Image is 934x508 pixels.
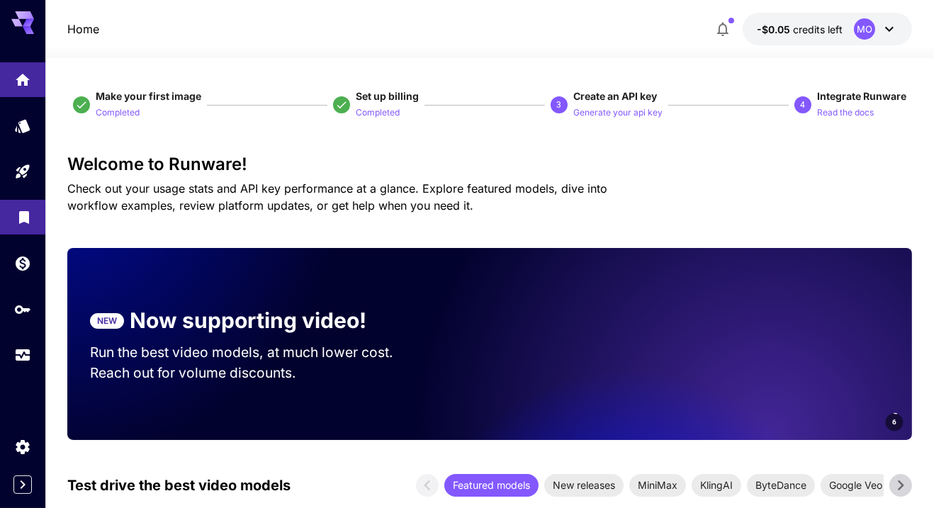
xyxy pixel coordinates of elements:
[817,103,874,120] button: Read the docs
[757,22,843,37] div: -$0.05006
[13,475,32,494] button: Expand sidebar
[67,181,607,213] span: Check out your usage stats and API key performance at a glance. Explore featured models, dive int...
[817,106,874,120] p: Read the docs
[629,478,686,492] span: MiniMax
[817,90,906,102] span: Integrate Runware
[96,103,140,120] button: Completed
[573,90,657,102] span: Create an API key
[854,18,875,40] div: MO
[130,305,366,337] p: Now supporting video!
[67,154,911,174] h3: Welcome to Runware!
[444,474,539,497] div: Featured models
[67,475,291,496] p: Test drive the best video models
[96,106,140,120] p: Completed
[892,417,896,427] span: 6
[573,103,663,120] button: Generate your api key
[821,478,891,492] span: Google Veo
[67,21,99,38] nav: breadcrumb
[14,113,31,130] div: Models
[14,250,31,268] div: Wallet
[544,478,624,492] span: New releases
[444,478,539,492] span: Featured models
[356,106,400,120] p: Completed
[90,363,420,383] p: Reach out for volume discounts.
[90,342,420,363] p: Run the best video models, at much lower cost.
[747,474,815,497] div: ByteDance
[692,478,741,492] span: KlingAI
[97,315,117,327] p: NEW
[14,342,31,359] div: Usage
[757,23,793,35] span: -$0.05
[629,474,686,497] div: MiniMax
[67,21,99,38] a: Home
[14,438,31,456] div: Settings
[692,474,741,497] div: KlingAI
[96,90,201,102] span: Make your first image
[14,67,31,84] div: Home
[356,90,419,102] span: Set up billing
[821,474,891,497] div: Google Veo
[14,296,31,314] div: API Keys
[743,13,912,45] button: -$0.05006MO
[16,204,33,222] div: Library
[556,98,561,111] p: 3
[544,474,624,497] div: New releases
[793,23,843,35] span: credits left
[800,98,805,111] p: 4
[356,103,400,120] button: Completed
[573,106,663,120] p: Generate your api key
[747,478,815,492] span: ByteDance
[14,158,31,176] div: Playground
